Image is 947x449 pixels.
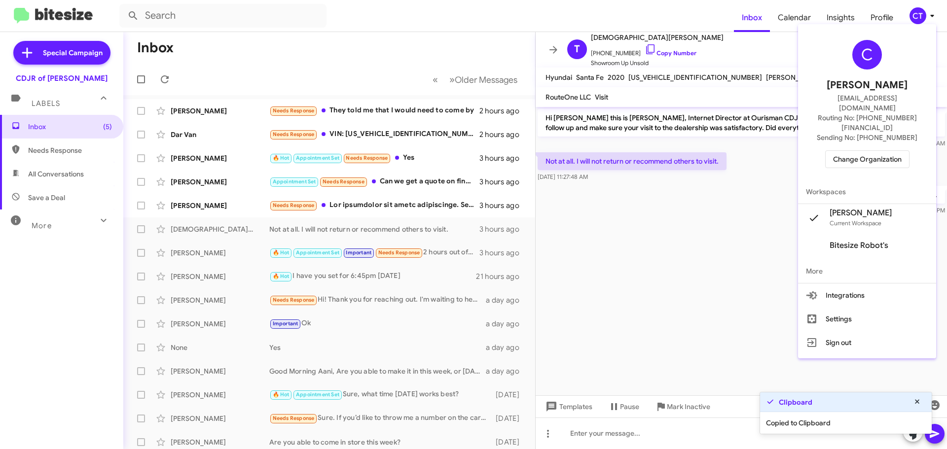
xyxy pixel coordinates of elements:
[779,397,812,407] strong: Clipboard
[830,241,888,250] span: Bitesize Robot's
[798,180,936,204] span: Workspaces
[827,77,908,93] span: [PERSON_NAME]
[810,113,924,133] span: Routing No: [PHONE_NUMBER][FINANCIAL_ID]
[830,219,881,227] span: Current Workspace
[833,151,902,168] span: Change Organization
[760,412,932,434] div: Copied to Clipboard
[825,150,910,168] button: Change Organization
[798,259,936,283] span: More
[798,283,936,307] button: Integrations
[798,331,936,354] button: Sign out
[798,307,936,331] button: Settings
[830,208,892,218] span: [PERSON_NAME]
[810,93,924,113] span: [EMAIL_ADDRESS][DOMAIN_NAME]
[852,40,882,69] div: C
[817,133,917,142] span: Sending No: [PHONE_NUMBER]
